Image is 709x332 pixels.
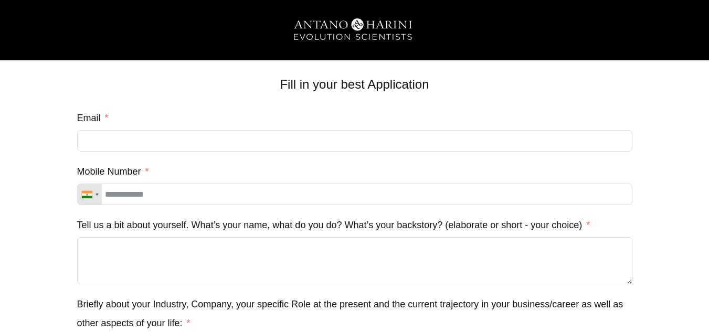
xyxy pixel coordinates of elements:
input: Email [77,130,632,152]
div: Telephone country code [78,184,102,205]
label: Tell us a bit about yourself. What’s your name, what do you do? What’s your backstory? (elaborate... [77,216,590,234]
label: Email [77,109,109,127]
img: A&H_Ev png [276,10,433,50]
input: Mobile Number [77,184,632,205]
p: Fill in your best Application [77,72,632,97]
label: Mobile Number [77,162,149,181]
